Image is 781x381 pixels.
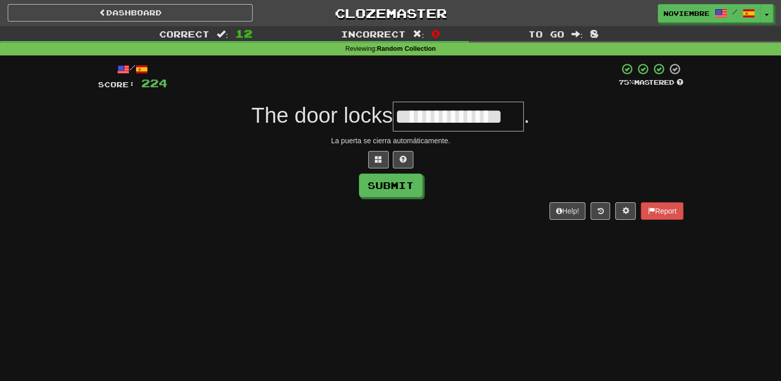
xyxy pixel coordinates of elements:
[268,4,513,22] a: Clozemaster
[377,45,436,52] strong: Random Collection
[141,77,167,89] span: 224
[359,174,423,197] button: Submit
[663,9,710,18] span: Noviembre
[524,103,530,127] span: .
[619,78,634,86] span: 75 %
[235,27,253,40] span: 12
[8,4,253,22] a: Dashboard
[217,30,228,39] span: :
[572,30,583,39] span: :
[413,30,424,39] span: :
[98,63,167,75] div: /
[251,103,392,127] span: The door locks
[658,4,760,23] a: Noviembre /
[393,151,413,168] button: Single letter hint - you only get 1 per sentence and score half the points! alt+h
[528,29,564,39] span: To go
[98,80,135,89] span: Score:
[341,29,406,39] span: Incorrect
[98,136,683,146] div: La puerta se cierra automáticamente.
[368,151,389,168] button: Switch sentence to multiple choice alt+p
[732,8,737,15] span: /
[619,78,683,87] div: Mastered
[590,27,599,40] span: 8
[159,29,209,39] span: Correct
[431,27,440,40] span: 0
[549,202,586,220] button: Help!
[641,202,683,220] button: Report
[590,202,610,220] button: Round history (alt+y)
